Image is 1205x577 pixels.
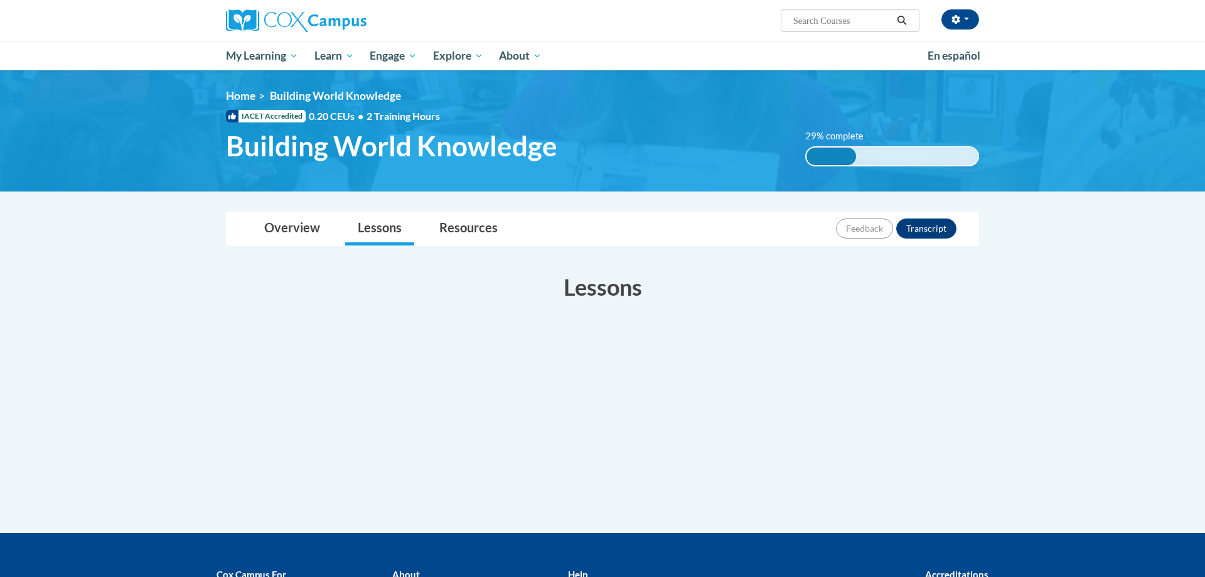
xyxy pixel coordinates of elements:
[805,129,877,143] label: 29% complete
[499,48,542,63] span: About
[806,148,856,165] div: 29% complete
[896,218,956,239] button: Transcript
[309,109,367,123] span: 0.20 CEUs
[252,212,333,245] a: Overview
[919,43,988,69] a: En español
[226,129,557,163] span: Building World Knowledge
[226,48,298,63] span: My Learning
[892,13,911,28] button: Search
[367,110,440,122] span: 2 Training Hours
[928,49,980,62] span: En español
[226,89,255,102] a: Home
[941,9,979,30] button: Account Settings
[491,41,550,70] a: About
[370,48,417,63] span: Engage
[425,41,491,70] a: Explore
[427,212,510,245] a: Resources
[306,41,362,70] a: Learn
[207,41,998,70] div: Main menu
[358,110,363,122] span: •
[836,218,893,239] button: Feedback
[314,48,354,63] span: Learn
[792,13,892,28] input: Search Courses
[361,41,425,70] a: Engage
[226,110,306,122] span: IACET Accredited
[226,9,367,32] img: Cox Campus
[270,89,401,102] span: Building World Knowledge
[226,9,464,32] a: Cox Campus
[218,41,306,70] a: My Learning
[345,212,414,245] a: Lessons
[226,271,979,303] h3: Lessons
[433,48,483,63] span: Explore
